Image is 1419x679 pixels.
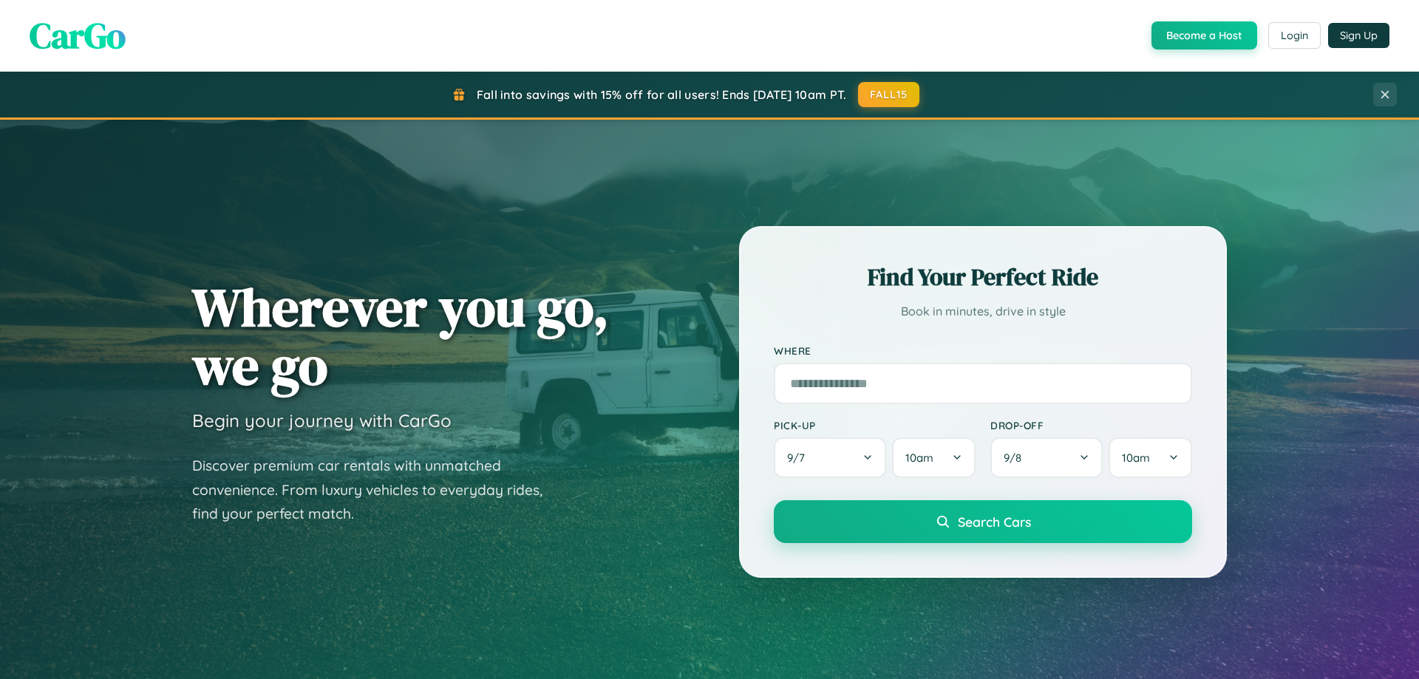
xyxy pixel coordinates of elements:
[774,261,1192,293] h2: Find Your Perfect Ride
[1268,22,1321,49] button: Login
[774,437,886,478] button: 9/7
[958,513,1031,530] span: Search Cars
[787,451,812,465] span: 9 / 7
[477,87,847,102] span: Fall into savings with 15% off for all users! Ends [DATE] 10am PT.
[774,419,976,431] label: Pick-up
[192,454,562,526] p: Discover premium car rentals with unmatched convenience. From luxury vehicles to everyday rides, ...
[192,278,609,395] h1: Wherever you go, we go
[30,11,126,60] span: CarGo
[774,500,1192,543] button: Search Cars
[192,409,452,431] h3: Begin your journey with CarGo
[892,437,976,478] button: 10am
[1151,21,1257,50] button: Become a Host
[1122,451,1150,465] span: 10am
[858,82,920,107] button: FALL15
[774,301,1192,322] p: Book in minutes, drive in style
[774,344,1192,357] label: Where
[1328,23,1389,48] button: Sign Up
[1004,451,1029,465] span: 9 / 8
[990,419,1192,431] label: Drop-off
[1109,437,1192,478] button: 10am
[990,437,1103,478] button: 9/8
[905,451,933,465] span: 10am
